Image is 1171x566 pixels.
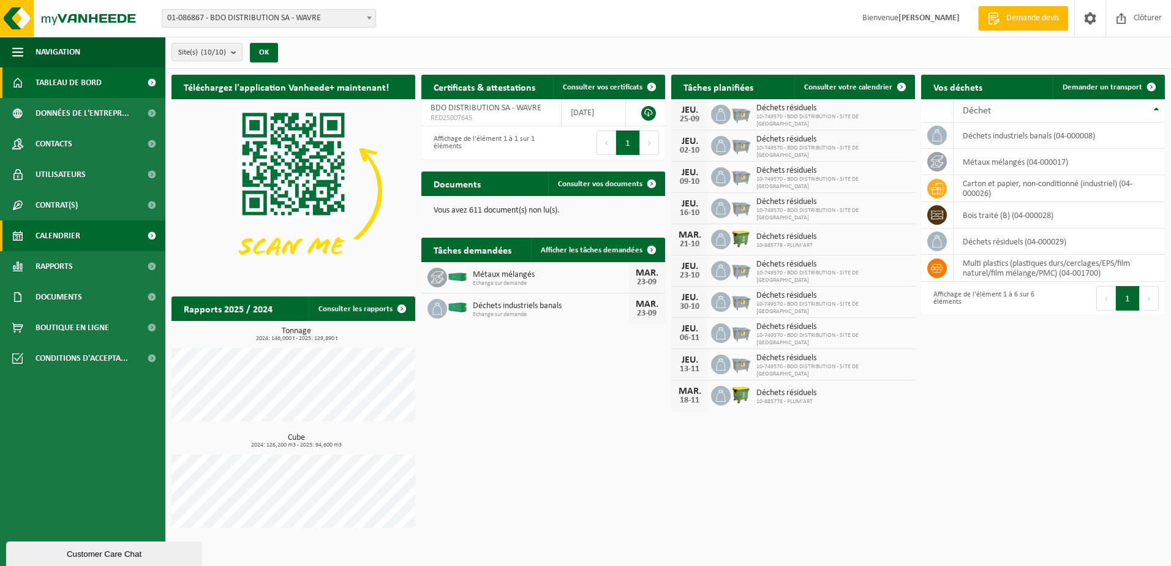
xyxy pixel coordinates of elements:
[162,10,375,27] span: 01-086867 - BDO DISTRIBUTION SA - WAVRE
[36,190,78,221] span: Contrat(s)
[677,303,702,311] div: 30-10
[677,271,702,280] div: 23-10
[677,387,702,396] div: MAR.
[927,285,1037,312] div: Affichage de l'élément 1 à 6 sur 6 éléments
[178,434,415,448] h3: Cube
[178,442,415,448] span: 2024: 126,200 m3 - 2025: 94,600 m3
[756,363,909,378] span: 10-749570 - BDO DISTRIBUTION - SITE DE [GEOGRAPHIC_DATA]
[731,384,751,405] img: WB-1100-HPE-GN-51
[431,104,541,113] span: BDO DISTRIBUTION SA - WAVRE
[541,246,642,254] span: Afficher les tâches demandées
[1140,286,1159,311] button: Next
[473,270,628,280] span: Métaux mélangés
[756,332,909,347] span: 10-749570 - BDO DISTRIBUTION - SITE DE [GEOGRAPHIC_DATA]
[756,197,909,207] span: Déchets résiduels
[756,145,909,159] span: 10-749570 - BDO DISTRIBUTION - SITE DE [GEOGRAPHIC_DATA]
[756,301,909,315] span: 10-749570 - BDO DISTRIBUTION - SITE DE [GEOGRAPHIC_DATA]
[677,146,702,155] div: 02-10
[473,280,628,287] span: Echange sur demande
[634,309,659,318] div: 23-09
[171,43,243,61] button: Site(s)(10/10)
[756,176,909,191] span: 10-749570 - BDO DISTRIBUTION - SITE DE [GEOGRAPHIC_DATA]
[677,199,702,209] div: JEU.
[677,365,702,374] div: 13-11
[171,99,415,282] img: Download de VHEPlus App
[421,75,548,99] h2: Certificats & attestations
[431,113,552,123] span: RED25007645
[473,301,628,311] span: Déchets industriels banals
[804,83,892,91] span: Consulter votre calendrier
[756,398,816,406] span: 10-885778 - PLUM'ART
[36,312,109,343] span: Boutique en ligne
[634,278,659,287] div: 23-09
[447,271,468,282] img: HK-XC-30-GN-00
[731,134,751,155] img: WB-2500-GAL-GY-01
[921,75,995,99] h2: Vos déchets
[616,130,640,155] button: 1
[954,202,1165,228] td: bois traité (B) (04-000028)
[178,327,415,342] h3: Tonnage
[756,207,909,222] span: 10-749570 - BDO DISTRIBUTION - SITE DE [GEOGRAPHIC_DATA]
[954,175,1165,202] td: carton et papier, non-conditionné (industriel) (04-000026)
[794,75,914,99] a: Consulter votre calendrier
[1116,286,1140,311] button: 1
[677,137,702,146] div: JEU.
[677,396,702,405] div: 18-11
[677,168,702,178] div: JEU.
[36,159,86,190] span: Utilisateurs
[756,322,909,332] span: Déchets résiduels
[201,48,226,56] count: (10/10)
[640,130,659,155] button: Next
[634,268,659,278] div: MAR.
[731,228,751,249] img: WB-1100-HPE-GN-51
[954,149,1165,175] td: métaux mélangés (04-000017)
[36,129,72,159] span: Contacts
[756,113,909,128] span: 10-749570 - BDO DISTRIBUTION - SITE DE [GEOGRAPHIC_DATA]
[978,6,1068,31] a: Demande devis
[447,302,468,313] img: HK-XC-40-GN-00
[548,172,664,196] a: Consulter vos documents
[756,353,909,363] span: Déchets résiduels
[250,43,278,62] button: OK
[309,296,414,321] a: Consulter les rapports
[677,209,702,217] div: 16-10
[731,165,751,186] img: WB-2500-GAL-GY-01
[1053,75,1164,99] a: Demander un transport
[1096,286,1116,311] button: Previous
[756,135,909,145] span: Déchets résiduels
[171,296,285,320] h2: Rapports 2025 / 2024
[677,334,702,342] div: 06-11
[756,291,909,301] span: Déchets résiduels
[421,238,524,262] h2: Tâches demandées
[36,343,128,374] span: Conditions d'accepta...
[677,178,702,186] div: 09-10
[473,311,628,319] span: Echange sur demande
[954,255,1165,282] td: multi plastics (plastiques durs/cerclages/EPS/film naturel/film mélange/PMC) (04-001700)
[756,166,909,176] span: Déchets résiduels
[553,75,664,99] a: Consulter vos certificats
[756,242,816,249] span: 10-885778 - PLUM'ART
[36,37,80,67] span: Navigation
[1003,12,1062,25] span: Demande devis
[558,180,642,188] span: Consulter vos documents
[562,99,626,126] td: [DATE]
[756,232,816,242] span: Déchets résiduels
[597,130,616,155] button: Previous
[677,240,702,249] div: 21-10
[677,115,702,124] div: 25-09
[671,75,766,99] h2: Tâches planifiées
[954,228,1165,255] td: déchets résiduels (04-000029)
[421,172,493,195] h2: Documents
[756,260,909,270] span: Déchets résiduels
[677,262,702,271] div: JEU.
[6,539,205,566] iframe: chat widget
[1063,83,1142,91] span: Demander un transport
[756,388,816,398] span: Déchets résiduels
[731,322,751,342] img: WB-2500-GAL-GY-01
[171,75,401,99] h2: Téléchargez l'application Vanheede+ maintenant!
[677,293,702,303] div: JEU.
[563,83,642,91] span: Consulter vos certificats
[178,43,226,62] span: Site(s)
[36,221,80,251] span: Calendrier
